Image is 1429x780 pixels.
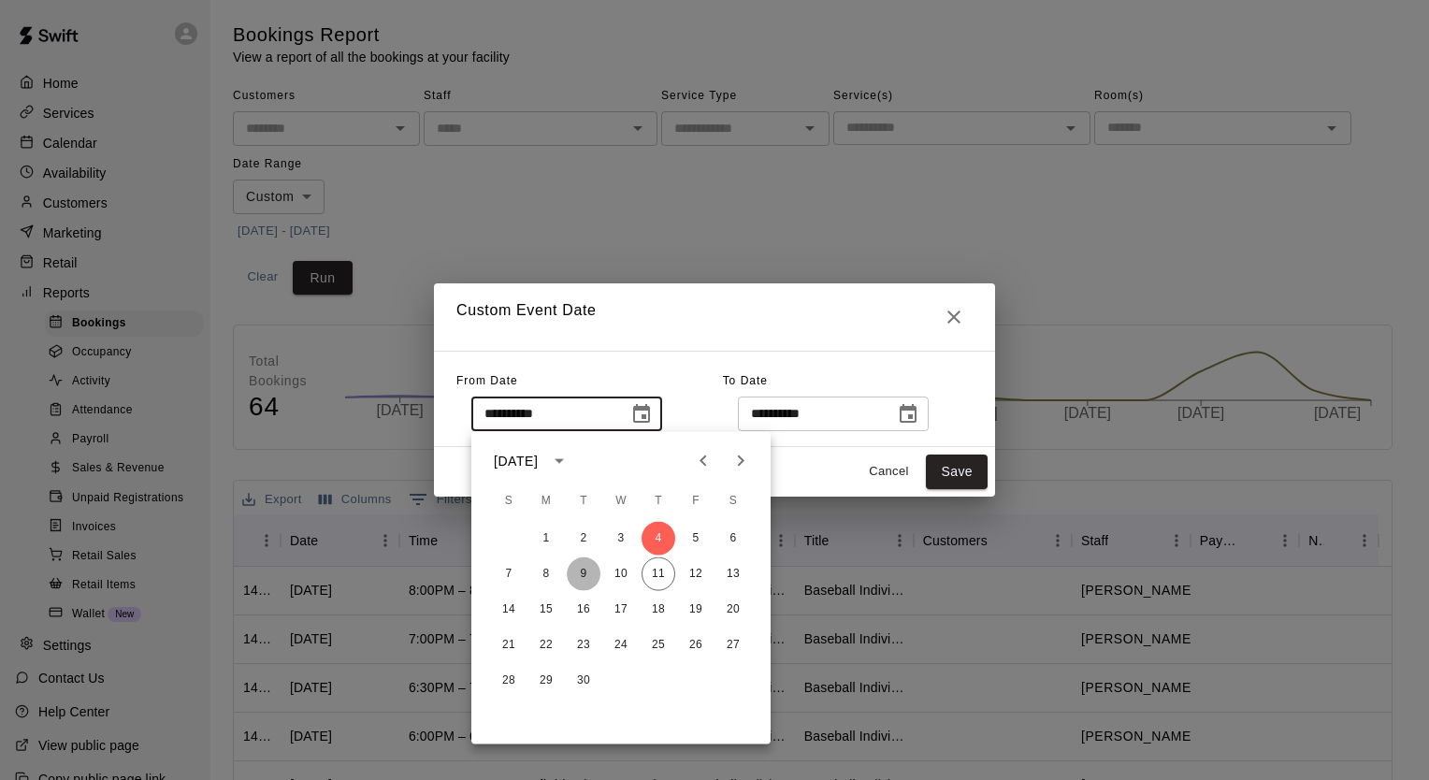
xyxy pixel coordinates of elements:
span: Saturday [716,483,750,520]
button: Save [926,455,988,489]
button: 11 [642,557,675,591]
button: 24 [604,628,638,662]
button: 13 [716,557,750,591]
button: Choose date, selected date is Sep 11, 2025 [889,396,927,433]
span: Sunday [492,483,526,520]
button: Choose date, selected date is Sep 4, 2025 [623,396,660,433]
button: 4 [642,522,675,556]
span: From Date [456,374,518,387]
button: 9 [567,557,600,591]
button: 21 [492,628,526,662]
button: 12 [679,557,713,591]
span: Wednesday [604,483,638,520]
button: 2 [567,522,600,556]
button: 26 [679,628,713,662]
h2: Custom Event Date [434,283,995,351]
span: To Date [723,374,768,387]
button: 25 [642,628,675,662]
span: Tuesday [567,483,600,520]
button: 16 [567,593,600,627]
button: 20 [716,593,750,627]
button: 29 [529,664,563,698]
button: Previous month [685,442,722,480]
button: 18 [642,593,675,627]
button: 14 [492,593,526,627]
span: Thursday [642,483,675,520]
button: 19 [679,593,713,627]
button: 17 [604,593,638,627]
button: 8 [529,557,563,591]
span: Friday [679,483,713,520]
button: 10 [604,557,638,591]
button: Close [935,298,973,336]
button: 22 [529,628,563,662]
button: 23 [567,628,600,662]
div: [DATE] [494,451,538,470]
button: 3 [604,522,638,556]
button: 30 [567,664,600,698]
button: calendar view is open, switch to year view [543,445,575,477]
button: 6 [716,522,750,556]
button: Cancel [859,457,918,486]
span: Monday [529,483,563,520]
button: 5 [679,522,713,556]
button: 27 [716,628,750,662]
button: Next month [722,442,759,480]
button: 7 [492,557,526,591]
button: 15 [529,593,563,627]
button: 28 [492,664,526,698]
button: 1 [529,522,563,556]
